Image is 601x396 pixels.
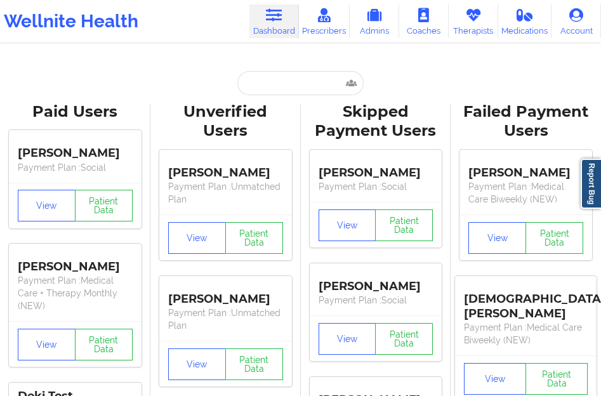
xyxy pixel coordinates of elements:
div: Failed Payment Users [459,102,592,142]
button: Patient Data [375,323,433,355]
a: Account [551,4,601,38]
div: [PERSON_NAME] [319,270,433,294]
a: Medications [498,4,551,38]
a: Admins [350,4,399,38]
p: Payment Plan : Social [18,161,133,174]
a: Prescribers [299,4,350,38]
div: Skipped Payment Users [310,102,442,142]
button: View [168,348,226,380]
button: Patient Data [75,329,133,360]
p: Payment Plan : Medical Care Biweekly (NEW) [468,180,583,206]
a: Dashboard [249,4,299,38]
p: Payment Plan : Social [319,294,433,307]
p: Payment Plan : Medical Care + Therapy Monthly (NEW) [18,274,133,312]
div: [PERSON_NAME] [168,282,283,307]
div: Unverified Users [159,102,292,142]
div: [PERSON_NAME] [468,156,583,180]
button: Patient Data [375,209,433,241]
button: Patient Data [225,348,283,380]
div: [PERSON_NAME] [18,137,133,161]
a: Coaches [399,4,449,38]
p: Payment Plan : Unmatched Plan [168,307,283,332]
div: Paid Users [9,102,142,122]
p: Payment Plan : Unmatched Plan [168,180,283,206]
button: Patient Data [75,190,133,221]
button: View [168,222,226,254]
div: [DEMOGRAPHIC_DATA][PERSON_NAME] [464,282,588,321]
button: Patient Data [525,222,583,254]
button: View [18,190,76,221]
div: [PERSON_NAME] [319,156,433,180]
p: Payment Plan : Medical Care Biweekly (NEW) [464,321,588,346]
button: View [18,329,76,360]
button: View [319,209,376,241]
div: [PERSON_NAME] [18,250,133,274]
p: Payment Plan : Social [319,180,433,193]
button: View [464,363,526,395]
div: [PERSON_NAME] [168,156,283,180]
button: Patient Data [525,363,588,395]
a: Therapists [449,4,498,38]
button: View [468,222,526,254]
a: Report Bug [581,159,601,209]
button: Patient Data [225,222,283,254]
button: View [319,323,376,355]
